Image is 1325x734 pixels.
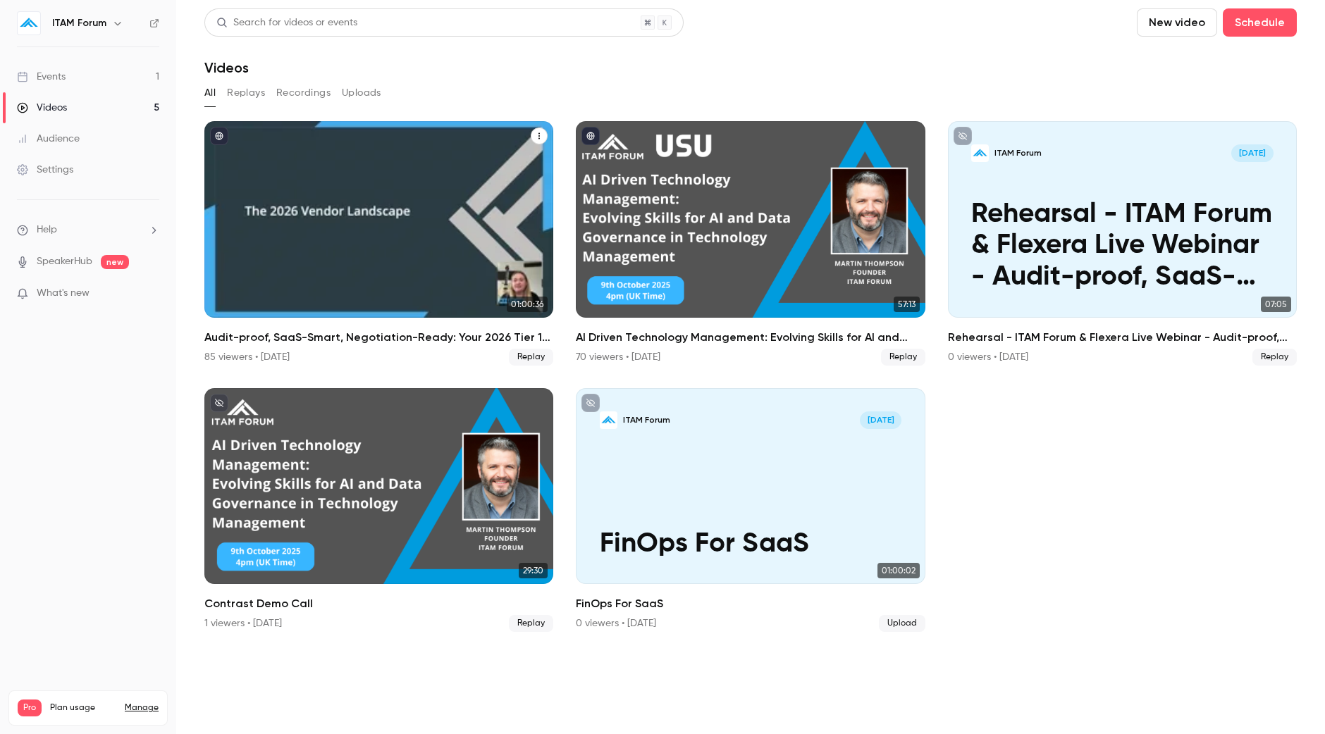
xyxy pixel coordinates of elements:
a: SpeakerHub [37,254,92,269]
button: Schedule [1223,8,1297,37]
div: 0 viewers • [DATE] [576,616,656,630]
p: FinOps For SaaS [600,529,901,561]
button: published [210,127,228,145]
button: unpublished [210,394,228,412]
img: Rehearsal - ITAM Forum & Flexera Live Webinar - Audit-proof, SaaS-Smart, Negotiation-Ready: Your ... [971,144,989,162]
p: Rehearsal - ITAM Forum & Flexera Live Webinar - Audit-proof, SaaS-Smart, Negotiation-Ready: Your ... [971,199,1274,294]
button: All [204,82,216,104]
div: 0 viewers • [DATE] [948,350,1028,364]
span: Pro [18,699,42,716]
span: 07:05 [1261,297,1291,312]
span: 01:00:36 [507,297,548,312]
span: Replay [509,615,553,632]
span: new [101,255,129,269]
li: help-dropdown-opener [17,223,159,237]
h6: ITAM Forum [52,16,106,30]
div: 1 viewers • [DATE] [204,616,282,630]
div: Search for videos or events [216,15,357,30]
h2: Audit-proof, SaaS-Smart, Negotiation-Ready: Your 2026 Tier 1 Roadmap [204,329,553,346]
div: Events [17,70,66,84]
a: 57:13AI Driven Technology Management: Evolving Skills for AI and Data Governance in Technology Ma... [576,121,925,366]
div: Videos [17,101,67,115]
li: FinOps For SaaS [576,388,925,633]
img: ITAM Forum [18,12,40,35]
button: unpublished [581,394,600,412]
h2: AI Driven Technology Management: Evolving Skills for AI and Data Governance in Technology Management [576,329,925,346]
div: Audience [17,132,80,146]
span: Replay [881,349,925,366]
li: AI Driven Technology Management: Evolving Skills for AI and Data Governance in Technology Management [576,121,925,366]
span: [DATE] [1231,144,1273,162]
div: 70 viewers • [DATE] [576,350,660,364]
h2: FinOps For SaaS [576,595,925,612]
section: Videos [204,8,1297,726]
a: Manage [125,702,159,714]
a: 01:00:36Audit-proof, SaaS-Smart, Negotiation-Ready: Your 2026 Tier 1 Roadmap85 viewers • [DATE]Re... [204,121,553,366]
a: 29:30Contrast Demo Call1 viewers • [DATE]Replay [204,388,553,633]
button: unpublished [954,127,972,145]
span: 29:30 [519,563,548,578]
img: FinOps For SaaS [600,411,617,429]
span: 57:13 [894,297,920,312]
div: Settings [17,163,73,177]
span: Replay [1252,349,1297,366]
span: [DATE] [860,411,901,429]
button: published [581,127,600,145]
li: Audit-proof, SaaS-Smart, Negotiation-Ready: Your 2026 Tier 1 Roadmap [204,121,553,366]
span: Upload [879,615,925,632]
h1: Videos [204,59,249,76]
span: Replay [509,349,553,366]
li: Contrast Demo Call [204,388,553,633]
p: ITAM Forum [994,147,1042,159]
h2: Contrast Demo Call [204,595,553,612]
a: Rehearsal - ITAM Forum & Flexera Live Webinar - Audit-proof, SaaS-Smart, Negotiation-Ready: Your ... [948,121,1297,366]
h2: Rehearsal - ITAM Forum & Flexera Live Webinar - Audit-proof, SaaS-Smart, Negotiation-Ready: Your ... [948,329,1297,346]
button: New video [1137,8,1217,37]
iframe: Noticeable Trigger [142,287,159,300]
p: ITAM Forum [623,414,670,426]
button: Recordings [276,82,331,104]
div: 85 viewers • [DATE] [204,350,290,364]
span: 01:00:02 [877,563,920,578]
ul: Videos [204,121,1297,632]
span: Plan usage [50,702,116,714]
span: What's new [37,286,90,301]
span: Help [37,223,57,237]
button: Replays [227,82,265,104]
a: FinOps For SaaSITAM Forum[DATE]FinOps For SaaS01:00:02FinOps For SaaS0 viewers • [DATE]Upload [576,388,925,633]
button: Uploads [342,82,381,104]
